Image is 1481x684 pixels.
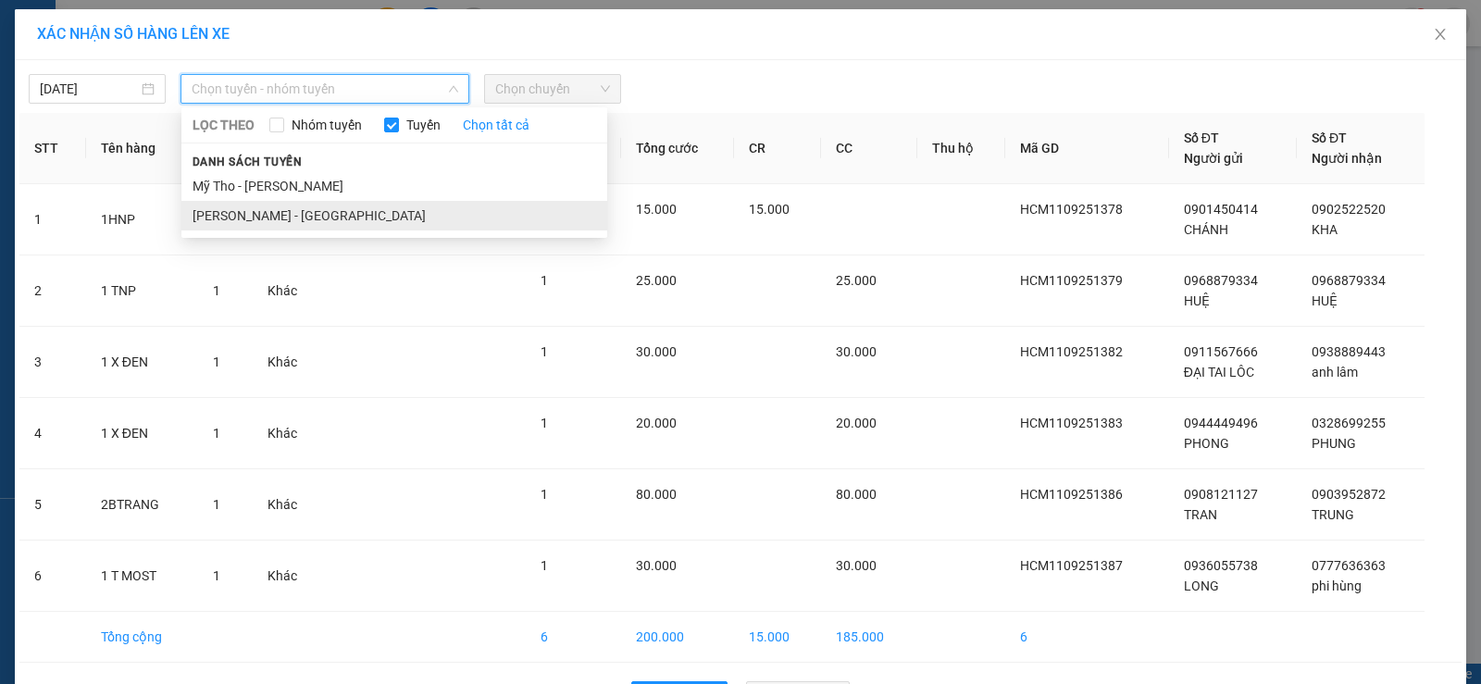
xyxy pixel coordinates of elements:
th: Tên hàng [86,113,198,184]
span: 1 [541,558,548,573]
span: 30.000 [636,344,677,359]
span: anh lâm [1312,365,1358,379]
td: 1 [19,184,86,255]
span: 0938889443 [1312,344,1386,359]
div: 0901004513 [217,60,366,86]
div: VP [GEOGRAPHIC_DATA] [16,16,204,60]
span: 15.000 [749,202,790,217]
td: Khác [253,327,326,398]
span: 25.000 [836,273,877,288]
li: [PERSON_NAME] - [GEOGRAPHIC_DATA] [181,201,607,230]
span: Nhận: [217,18,261,37]
span: down [448,83,459,94]
span: Tuyến [399,115,448,135]
span: HCM1109251387 [1020,558,1123,573]
span: 0968879334 [1312,273,1386,288]
td: 1 X ĐEN [86,327,198,398]
span: HCM1109251379 [1020,273,1123,288]
span: 1 [213,283,220,298]
td: Khác [253,541,326,612]
span: 30.000 [836,558,877,573]
span: 20.000 [636,416,677,430]
span: PHUNG [1312,436,1356,451]
span: Chọn tuyến - nhóm tuyến [192,75,458,103]
span: 0901450414 [1184,202,1258,217]
span: 1 [213,497,220,512]
span: phi hùng [1312,578,1362,593]
span: HCM1109251382 [1020,344,1123,359]
td: 2BTRANG [86,469,198,541]
span: 0328699255 [1312,416,1386,430]
span: 1 [213,354,220,369]
td: 1HNP [86,184,198,255]
td: 6 [526,612,621,663]
td: 1 T MOST [86,541,198,612]
span: HCM1109251383 [1020,416,1123,430]
span: Danh sách tuyến [181,154,314,170]
td: 6 [1005,612,1169,663]
div: Phường 8 [217,16,366,38]
span: CHÁNH [1184,222,1228,237]
input: 11/09/2025 [40,79,138,99]
td: 2 [19,255,86,327]
th: CC [821,113,917,184]
span: 0902522520 [1312,202,1386,217]
span: Người gửi [1184,151,1243,166]
div: NHÂT [217,38,366,60]
td: 185.000 [821,612,917,663]
td: 1 X ĐEN [86,398,198,469]
span: 1 [213,568,220,583]
span: 0908121127 [1184,487,1258,502]
div: HỒNG [16,60,204,82]
td: Khác [253,255,326,327]
div: 0909499418 [16,82,204,108]
span: 30.000 [636,558,677,573]
span: HCM1109251378 [1020,202,1123,217]
span: 0777636363 [1312,558,1386,573]
span: Số ĐT [1312,131,1347,145]
span: Gửi: [16,18,44,37]
span: PHONG [1184,436,1229,451]
span: HCM1109251386 [1020,487,1123,502]
td: 4 [19,398,86,469]
span: HUỆ [1312,293,1338,308]
span: 0903952872 [1312,487,1386,502]
th: Tổng cước [621,113,734,184]
th: CR [734,113,821,184]
th: Mã GD [1005,113,1169,184]
span: 80.000 [636,487,677,502]
td: Khác [253,469,326,541]
span: LỌC THEO [193,115,255,135]
span: 25.000 [636,273,677,288]
span: 1 [213,426,220,441]
td: 15.000 [734,612,821,663]
span: HUỆ [1184,293,1210,308]
span: XÁC NHẬN SỐ HÀNG LÊN XE [37,25,230,43]
div: 90.000 [214,119,367,165]
td: 3 [19,327,86,398]
span: ĐẠI TAI LÔC [1184,365,1254,379]
td: Tổng cộng [86,612,198,663]
span: TRAN [1184,507,1217,522]
span: close [1433,27,1448,42]
span: 0936055738 [1184,558,1258,573]
td: 6 [19,541,86,612]
td: 5 [19,469,86,541]
span: TRUNG [1312,507,1354,522]
td: 1 TNP [86,255,198,327]
span: 0968879334 [1184,273,1258,288]
td: 200.000 [621,612,734,663]
span: 1 [541,416,548,430]
span: Chọn chuyến [495,75,610,103]
th: STT [19,113,86,184]
span: KHA [1312,222,1338,237]
li: Mỹ Tho - [PERSON_NAME] [181,171,607,201]
span: Người nhận [1312,151,1382,166]
span: 1 [541,487,548,502]
span: 30.000 [836,344,877,359]
span: LONG [1184,578,1219,593]
span: 1 [541,273,548,288]
span: 15.000 [636,202,677,217]
span: 20.000 [836,416,877,430]
span: 0944449496 [1184,416,1258,430]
